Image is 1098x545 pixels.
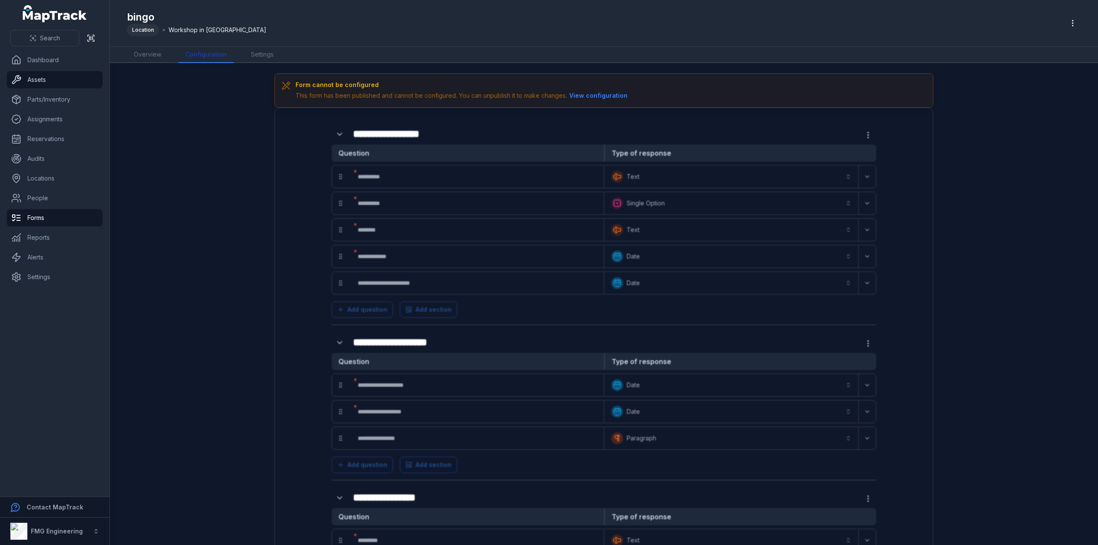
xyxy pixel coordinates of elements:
[296,91,630,100] div: This form has been published and cannot be configured. You can unpublish it to make changes.
[7,71,103,88] a: Assets
[7,229,103,246] a: Reports
[7,268,103,286] a: Settings
[23,5,87,22] a: MapTrack
[7,91,103,108] a: Parts/Inventory
[31,527,83,535] strong: FMG Engineering
[244,47,281,63] a: Settings
[296,81,630,89] h3: Form cannot be configured
[127,47,168,63] a: Overview
[7,170,103,187] a: Locations
[7,150,103,167] a: Audits
[7,111,103,128] a: Assignments
[127,10,266,24] h1: bingo
[7,209,103,226] a: Forms
[7,130,103,148] a: Reservations
[40,34,60,42] span: Search
[7,190,103,207] a: People
[169,26,266,34] span: Workshop in sydney
[7,249,103,266] a: Alerts
[178,47,234,63] a: Configuration
[567,91,630,100] button: View configuration
[7,51,103,69] a: Dashboard
[27,503,83,511] strong: Contact MapTrack
[10,30,79,46] button: Search
[127,24,159,36] div: Location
